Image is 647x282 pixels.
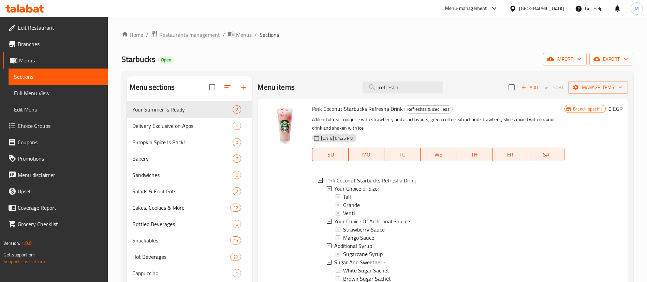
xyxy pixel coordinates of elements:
[233,270,241,277] span: 1
[3,183,108,199] a: Upsell
[343,266,389,274] span: White Sugar Sachet
[349,148,385,161] button: MO
[230,204,241,212] div: items
[233,105,241,114] div: items
[3,239,20,248] span: Version:
[127,167,252,183] div: Sandwiches6
[18,154,103,163] span: Promotions
[19,56,103,64] span: Menus
[236,31,252,39] span: Menus
[233,269,241,277] div: items
[520,84,539,91] span: Add
[318,135,356,142] span: [DATE] 01:25 PM
[504,80,519,94] span: Select section
[230,253,241,261] div: items
[3,118,108,134] a: Choice Groups
[343,225,385,234] span: Strawberry Sauce
[132,187,233,195] span: Salads & Fruit Pots
[254,31,257,39] li: /
[421,148,457,161] button: WE
[14,73,103,81] span: Sections
[121,51,156,67] span: Starbucks
[127,118,252,134] div: Delivery Exclusive on Apps1
[343,234,374,242] span: Mango Sauce
[132,154,233,163] span: Bakery
[127,265,252,281] div: Cappuccino1
[127,150,252,167] div: Bakery7
[233,122,241,130] div: items
[3,216,108,232] a: Grocery Checklist
[233,155,241,162] span: 7
[236,79,252,95] button: Add section
[543,53,587,65] button: import
[21,239,32,248] span: 1.0.0
[132,204,230,212] div: Cakes, Cookies & More
[315,150,345,160] span: SU
[132,236,230,244] span: Snackables
[233,138,241,146] div: items
[635,5,639,12] span: M
[233,139,241,146] span: 0
[233,123,241,129] span: 1
[159,31,220,39] span: Restaurants management
[456,148,492,161] button: TH
[528,148,564,161] button: SA
[18,40,103,48] span: Branches
[9,101,108,118] a: Edit Menu
[3,199,108,216] a: Coverage Report
[18,122,103,130] span: Choice Groups
[18,171,103,179] span: Menu disclaimer
[492,148,529,161] button: FR
[231,254,241,260] span: 20
[127,101,252,118] div: Your Summer Is Ready2
[233,220,241,228] div: items
[495,150,526,160] span: FR
[233,172,241,178] span: 6
[3,52,108,69] a: Menus
[258,82,295,92] h2: Menu items
[132,220,233,228] span: Bottled Beverages
[312,104,403,114] span: Pink Coconut Starbucks Refresha Drink
[14,105,103,114] span: Edit Menu
[132,171,233,179] span: Sandwiches
[263,104,307,148] img: Pink Coconut Starbucks Refresha Drink
[127,216,252,232] div: Bottled Beverages6
[531,150,562,160] span: SA
[228,30,252,39] a: Menus
[233,106,241,113] span: 2
[223,31,225,39] li: /
[132,122,233,130] span: Delivery Exclusive on Apps
[18,187,103,195] span: Upsell
[3,36,108,52] a: Branches
[608,104,622,114] h6: 0 EGP
[334,184,379,193] span: Your Choice of Size:
[18,204,103,212] span: Coverage Report
[231,205,241,211] span: 12
[233,188,241,195] span: 2
[260,31,279,39] span: Sections
[548,55,581,63] span: import
[423,150,454,160] span: WE
[519,82,541,93] button: Add
[343,201,360,209] span: Grande
[343,193,351,201] span: Tall
[158,56,174,64] div: Open
[334,242,374,250] span: Additional Syrup :
[574,83,622,92] span: Manage items
[132,105,233,114] span: Your Summer Is Ready
[127,183,252,199] div: Salads & Fruit Pots2
[151,30,220,39] a: Restaurants management
[459,150,490,160] span: TH
[205,80,219,94] span: Select all sections
[570,106,605,112] span: Branch specific
[132,269,233,277] span: Cappuccino
[343,250,383,258] span: Sugarcane Syrup
[595,55,628,63] span: export
[132,253,230,261] span: Hot Beverages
